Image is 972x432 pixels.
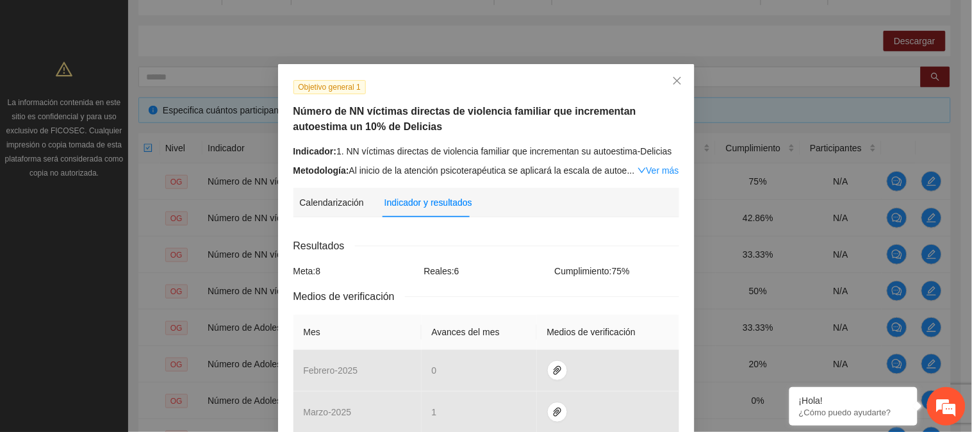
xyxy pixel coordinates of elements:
a: Expand [638,165,679,176]
span: down [638,166,647,175]
textarea: Escriba su mensaje y pulse “Intro” [6,292,244,337]
span: 1 [432,407,437,417]
span: Objetivo general 1 [293,80,366,94]
div: Indicador y resultados [384,195,472,210]
div: Chatee con nosotros ahora [67,65,215,82]
div: 1. NN víctimas directas de violencia familiar que incrementan su autoestima-Delicias [293,144,679,158]
div: ¡Hola! [799,395,908,406]
span: Reales: 6 [424,266,459,276]
div: Cumplimiento: 75 % [552,264,682,278]
div: Minimizar ventana de chat en vivo [210,6,241,37]
th: Medios de verificación [537,315,679,350]
h5: Número de NN víctimas directas de violencia familiar que incrementan autoestima un 10% de Delicias [293,104,679,135]
button: paper-clip [547,360,568,381]
p: ¿Cómo puedo ayudarte? [799,408,908,417]
strong: Metodología: [293,165,349,176]
div: Calendarización [300,195,364,210]
span: febrero - 2025 [304,365,358,376]
span: Medios de verificación [293,288,405,304]
th: Avances del mes [422,315,537,350]
button: Close [660,64,695,99]
span: Resultados [293,238,355,254]
span: paper-clip [548,407,567,417]
span: marzo - 2025 [304,407,352,417]
div: Meta: 8 [290,264,421,278]
span: paper-clip [548,365,567,376]
div: Al inicio de la atención psicoterapéutica se aplicará la escala de autoe [293,163,679,178]
strong: Indicador: [293,146,337,156]
span: ... [627,165,635,176]
button: paper-clip [547,402,568,422]
th: Mes [293,315,422,350]
span: 0 [432,365,437,376]
span: Estamos en línea. [74,142,177,272]
span: close [672,76,682,86]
